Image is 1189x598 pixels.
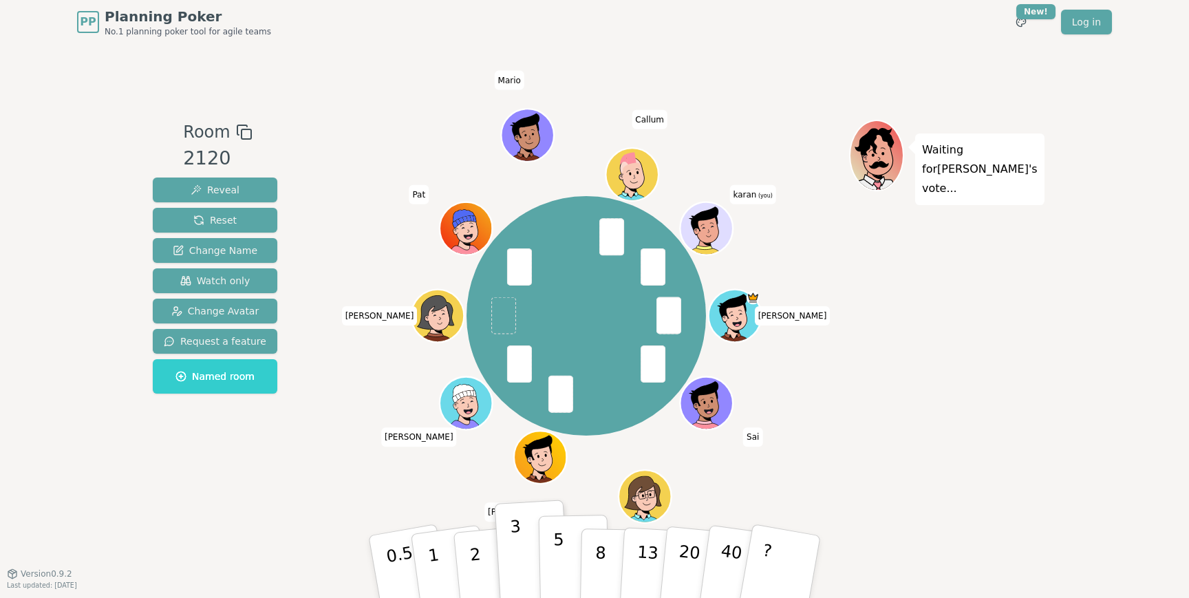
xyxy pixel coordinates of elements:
button: New! [1009,10,1033,34]
span: Named room [175,370,255,383]
span: No.1 planning poker tool for agile teams [105,26,271,37]
span: Click to change your name [755,306,831,325]
span: Reset [193,213,237,227]
button: Named room [153,359,277,394]
button: Reset [153,208,277,233]
span: Room [183,120,230,145]
span: Click to change your name [381,427,457,447]
span: Version 0.9.2 [21,568,72,579]
span: Planning Poker [105,7,271,26]
span: Click to change your name [743,427,762,447]
button: Click to change your avatar [681,204,731,253]
span: Click to change your name [729,184,775,204]
span: Watch only [180,274,250,288]
span: Reveal [191,183,239,197]
button: Change Name [153,238,277,263]
span: (you) [756,192,773,198]
p: Waiting for [PERSON_NAME] 's vote... [922,140,1038,198]
button: Request a feature [153,329,277,354]
span: PP [80,14,96,30]
span: Click to change your name [495,70,524,89]
span: Request a feature [164,334,266,348]
span: Change Name [173,244,257,257]
span: Click to change your name [342,306,418,325]
span: Click to change your name [632,109,667,129]
div: 2120 [183,145,252,173]
span: Change Avatar [171,304,259,318]
span: Click to change your name [409,184,429,204]
a: PPPlanning PokerNo.1 planning poker tool for agile teams [77,7,271,37]
button: Change Avatar [153,299,277,323]
button: Reveal [153,178,277,202]
a: Log in [1061,10,1112,34]
div: New! [1016,4,1056,19]
span: Mohamed is the host [746,291,759,304]
span: Last updated: [DATE] [7,581,77,589]
span: Click to change your name [484,502,560,522]
button: Version0.9.2 [7,568,72,579]
button: Watch only [153,268,277,293]
p: 3 [510,517,525,592]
